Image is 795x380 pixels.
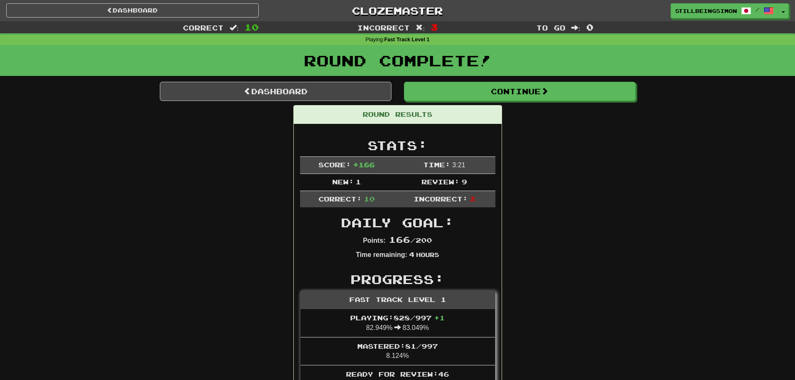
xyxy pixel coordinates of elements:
[671,3,778,18] a: StillBeingSimon /
[300,291,495,309] div: Fast Track Level 1
[356,178,361,186] span: 1
[389,234,410,244] span: 166
[346,370,449,378] span: Ready for Review: 46
[6,3,259,18] a: Dashboard
[384,37,430,43] strong: Fast Track Level 1
[350,314,445,322] span: Playing: 828 / 997
[431,22,438,32] span: 3
[300,337,495,366] li: 8.124%
[363,237,386,244] strong: Points:
[416,251,439,258] small: Hours
[409,250,414,258] span: 4
[353,161,375,169] span: + 166
[586,22,593,32] span: 0
[183,23,224,32] span: Correct
[675,7,737,15] span: StillBeingSimon
[300,309,495,337] li: 82.949% 83.049%
[462,178,467,186] span: 9
[536,23,565,32] span: To go
[389,236,432,244] span: / 200
[357,23,410,32] span: Incorrect
[160,82,391,101] a: Dashboard
[245,22,259,32] span: 10
[356,251,407,258] strong: Time remaining:
[318,195,362,203] span: Correct:
[755,7,760,13] span: /
[416,24,425,31] span: :
[294,106,502,124] div: Round Results
[469,195,475,203] span: 3
[423,161,450,169] span: Time:
[364,195,375,203] span: 10
[404,82,636,101] button: Continue
[414,195,468,203] span: Incorrect:
[452,161,465,169] span: 3 : 21
[357,342,438,350] span: Mastered: 81 / 997
[318,161,351,169] span: Score:
[421,178,459,186] span: Review:
[3,52,792,69] h1: Round Complete!
[434,314,445,322] span: + 1
[300,138,495,152] h2: Stats:
[300,216,495,229] h2: Daily Goal:
[332,178,354,186] span: New:
[230,24,239,31] span: :
[571,24,580,31] span: :
[300,272,495,286] h2: Progress:
[271,3,524,18] a: Clozemaster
